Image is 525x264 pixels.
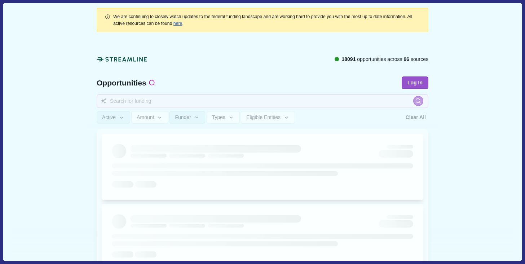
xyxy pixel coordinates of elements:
button: Funder [169,111,205,124]
button: Clear All [403,111,428,124]
span: opportunities across sources [341,56,428,63]
span: Opportunities [97,79,146,87]
button: Active [97,111,130,124]
a: here [173,21,182,26]
button: Amount [131,111,168,124]
span: 18091 [341,56,356,62]
span: We are continuing to closely watch updates to the federal funding landscape and are working hard ... [113,14,412,26]
button: Eligible Entities [241,111,295,124]
div: . [113,13,420,27]
span: 96 [404,56,410,62]
button: Types [207,111,240,124]
span: Eligible Entities [246,114,281,120]
span: Types [212,114,225,120]
span: Funder [175,114,191,120]
input: Search for funding [97,94,428,108]
span: Active [102,114,116,120]
button: Log In [402,76,428,89]
span: Amount [137,114,154,120]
